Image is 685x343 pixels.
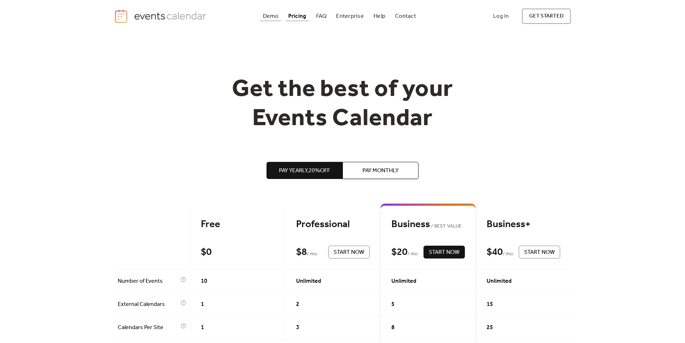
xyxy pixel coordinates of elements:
span: Start Now [334,248,364,257]
div: Business+ [487,218,560,231]
button: Start Now [423,246,465,258]
span: 5 [391,300,395,309]
div: Pricing [288,14,306,18]
span: 1 [201,323,204,332]
span: 10 [201,277,207,286]
div: $ 0 [201,246,212,258]
span: Unlimited [296,277,321,286]
span: 8 [391,323,395,332]
a: get started [522,9,571,24]
a: Pricing [285,11,309,21]
div: $ 8 [296,246,307,258]
div: $ 40 [487,246,503,258]
span: Unlimited [487,277,512,286]
a: Log In [486,9,516,24]
span: External Calendars [118,300,179,309]
span: Calendars Per Site [118,323,179,332]
span: Pay Yearly, 20% off [279,167,330,175]
a: FAQ [313,11,330,21]
div: Contact [395,14,416,18]
span: / mo [503,250,513,258]
span: / mo [307,250,317,258]
a: Contact [392,11,419,21]
a: Enterprise [333,11,366,21]
span: Unlimited [391,277,416,286]
button: Start Now [519,246,560,258]
button: Pay Yearly,20%off [267,162,342,179]
span: 15 [487,300,493,309]
span: Start Now [524,248,555,257]
a: Demo [260,11,281,21]
span: 3 [296,323,299,332]
span: Start Now [429,248,460,257]
div: Help [374,14,385,18]
span: 1 [201,300,204,309]
a: Help [371,11,388,21]
span: 2 [296,300,299,309]
button: Start Now [328,246,370,258]
span: Number of Events [118,277,179,286]
span: BEST VALUE [430,222,462,231]
button: Pay Monthly [342,162,418,179]
a: home [114,9,208,24]
div: $ 20 [391,246,407,258]
span: / mo [407,250,418,258]
div: Business [391,218,465,231]
div: Demo [263,14,279,18]
h1: Get the best of your Events Calendar [205,75,479,133]
div: Free [201,218,274,231]
div: Enterprise [336,14,364,18]
span: 25 [487,323,493,332]
span: Pay Monthly [362,167,399,175]
div: Professional [296,218,370,231]
div: FAQ [316,14,327,18]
